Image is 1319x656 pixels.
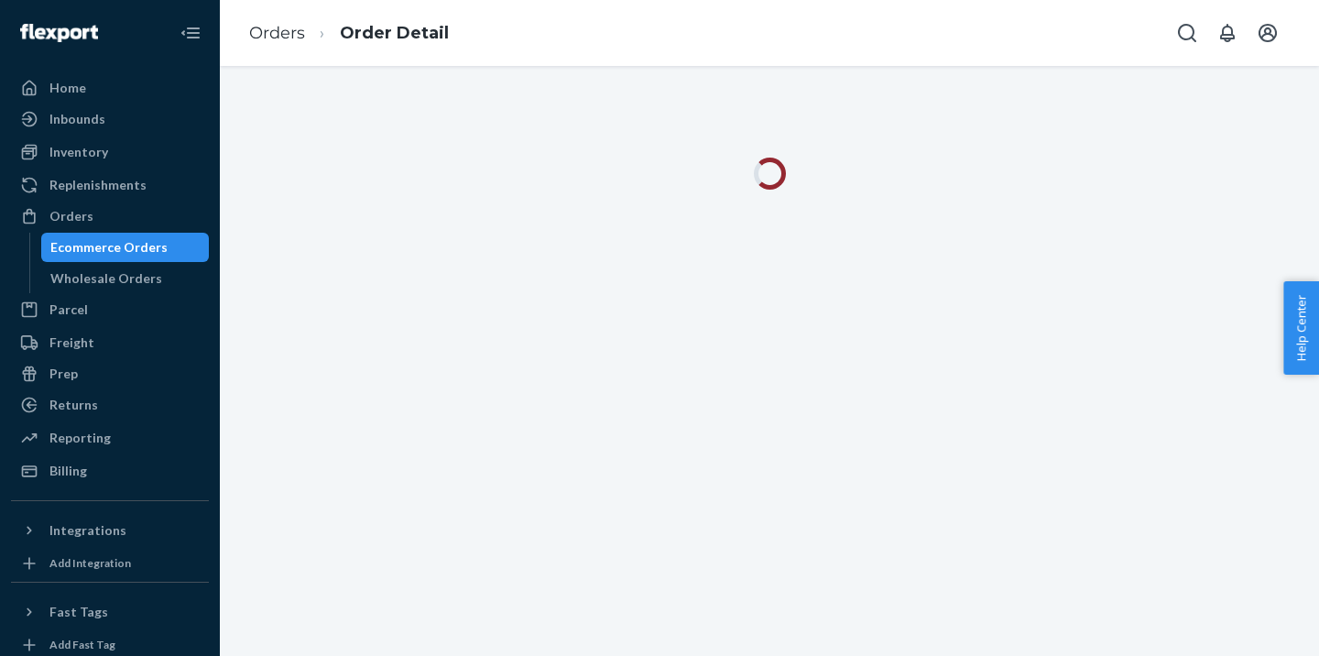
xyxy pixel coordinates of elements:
a: Reporting [11,423,209,453]
button: Fast Tags [11,597,209,627]
div: Ecommerce Orders [50,238,168,257]
div: Parcel [49,301,88,319]
a: Returns [11,390,209,420]
a: Ecommerce Orders [41,233,210,262]
div: Add Fast Tag [49,637,115,652]
a: Parcel [11,295,209,324]
div: Prep [49,365,78,383]
a: Add Fast Tag [11,634,209,656]
a: Home [11,73,209,103]
button: Close Navigation [172,15,209,51]
button: Help Center [1283,281,1319,375]
div: Inbounds [49,110,105,128]
div: Returns [49,396,98,414]
div: Orders [49,207,93,225]
ol: breadcrumbs [234,6,463,60]
button: Open Search Box [1169,15,1205,51]
a: Add Integration [11,552,209,574]
div: Billing [49,462,87,480]
div: Replenishments [49,176,147,194]
a: Inventory [11,137,209,167]
button: Open account menu [1249,15,1286,51]
img: Flexport logo [20,24,98,42]
div: Inventory [49,143,108,161]
a: Freight [11,328,209,357]
a: Billing [11,456,209,486]
a: Replenishments [11,170,209,200]
div: Freight [49,333,94,352]
a: Orders [11,202,209,231]
a: Inbounds [11,104,209,134]
div: Reporting [49,429,111,447]
button: Open notifications [1209,15,1246,51]
div: Wholesale Orders [50,269,162,288]
a: Wholesale Orders [41,264,210,293]
div: Home [49,79,86,97]
a: Prep [11,359,209,388]
div: Fast Tags [49,603,108,621]
div: Add Integration [49,555,131,571]
a: Order Detail [340,23,449,43]
button: Integrations [11,516,209,545]
div: Integrations [49,521,126,540]
a: Orders [249,23,305,43]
